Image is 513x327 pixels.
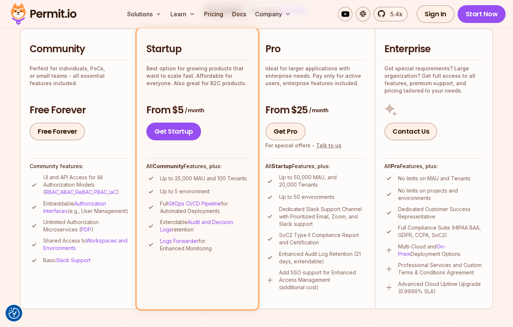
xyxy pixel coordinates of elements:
[30,163,129,170] h4: Community features:
[458,5,506,23] a: Start Now
[398,243,446,257] a: On-Prem
[384,163,483,170] h4: All Features, plus:
[9,308,20,319] img: Revisit consent button
[56,257,91,263] a: Slack Support
[398,280,483,295] p: Advanced Cloud Uptime Upgrade (0.9999% SLA)
[45,189,59,195] a: RBAC
[30,65,129,87] p: Perfect for individuals, PoCs, or small teams - all essential features included.
[167,7,198,21] button: Learn
[43,174,129,196] p: UI and API Access for All Authorization Models ( , , , , )
[146,104,248,117] h3: From $5
[160,175,247,182] p: Up to 25,000 MAU and 100 Tenants
[384,123,437,140] a: Contact Us
[265,43,366,56] h2: Pro
[146,43,248,56] h2: Startup
[201,7,226,21] a: Pricing
[398,224,483,239] p: Full Compliance Suite (HIPAA BAA, GDPR, CCPA, SoC2)
[30,104,129,117] h3: Free Forever
[109,189,117,195] a: IaC
[373,7,408,21] a: 5.4k
[43,200,106,214] a: Authorization Interfaces
[9,308,20,319] button: Consent Preferences
[146,123,201,140] a: Get Startup
[279,174,366,188] p: Up to 50,000 MAU, and 20,000 Tenants
[265,65,366,87] p: Ideal for larger applications with enterprise needs. Pay only for active users, enterprise featur...
[279,269,366,291] p: Add SSO support for Enhanced Access Management (additional cost)
[279,250,366,265] p: Enhanced Audit Log Retention (21 days, extendable)
[265,142,342,149] div: For special offers -
[81,226,91,233] a: PDP
[160,218,248,233] p: Extendable retention
[398,206,483,220] p: Dedicated Customer Success Representative
[316,142,342,149] a: Talk to us
[391,163,400,169] strong: Pro
[7,1,80,27] img: Permit logo
[153,163,184,169] strong: Community
[265,104,366,117] h3: From $25
[279,231,366,246] p: SoC2 Type II Compliance Report and Certification
[398,243,483,258] p: Multi-Cloud and Deployment Options
[30,123,85,140] a: Free Forever
[160,200,248,215] p: Full for Automated Deployments
[43,218,129,233] p: Unlimited Authorization Microservices ( )
[185,107,204,114] span: / month
[417,5,455,23] a: Sign In
[160,238,198,244] a: Logs Forwarder
[229,7,249,21] a: Docs
[160,188,210,195] p: Up to 5 environment
[398,175,470,182] p: No limits on MAU and Tenants
[265,163,366,170] h4: All Features, plus:
[384,65,483,94] p: Got special requirements? Large organization? Get full access to all features, premium support, a...
[75,189,92,195] a: ReBAC
[309,107,328,114] span: / month
[279,206,366,228] p: Dedicated Slack Support Channel with Prioritized Email, Zoom, and Slack support
[272,163,292,169] strong: Startup
[146,163,248,170] h4: All Features, plus:
[160,237,248,252] p: for Enhanced Monitoring
[146,65,248,87] p: Best option for growing products that want to scale fast. Affordable for everyone. Also great for...
[94,189,108,195] a: PBAC
[30,43,129,56] h2: Community
[160,219,233,233] a: Audit and Decision Logs
[252,7,294,21] button: Company
[124,7,164,21] button: Solutions
[386,10,402,19] span: 5.4k
[43,257,91,264] p: Basic
[384,43,483,56] h2: Enterprise
[43,200,129,215] p: Embeddable (e.g., User Management)
[265,123,306,140] a: Get Pro
[279,193,334,201] p: Up to 50 environments
[398,261,483,276] p: Professional Services and Custom Terms & Conditions Agreement
[43,237,129,252] p: Shared Access to
[398,187,483,202] p: No limits on projects and environments
[168,200,221,207] a: GitOps CI/CD Pipeline
[60,189,74,195] a: ABAC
